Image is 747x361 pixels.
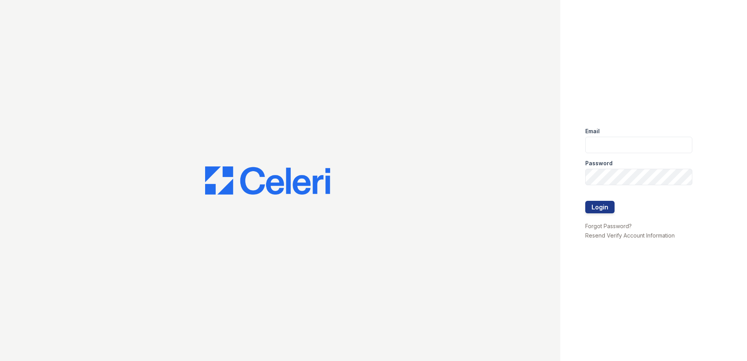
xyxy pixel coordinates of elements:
[585,159,613,167] label: Password
[585,201,615,213] button: Login
[585,232,675,239] a: Resend Verify Account Information
[585,127,600,135] label: Email
[585,223,632,229] a: Forgot Password?
[205,166,330,195] img: CE_Logo_Blue-a8612792a0a2168367f1c8372b55b34899dd931a85d93a1a3d3e32e68fde9ad4.png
